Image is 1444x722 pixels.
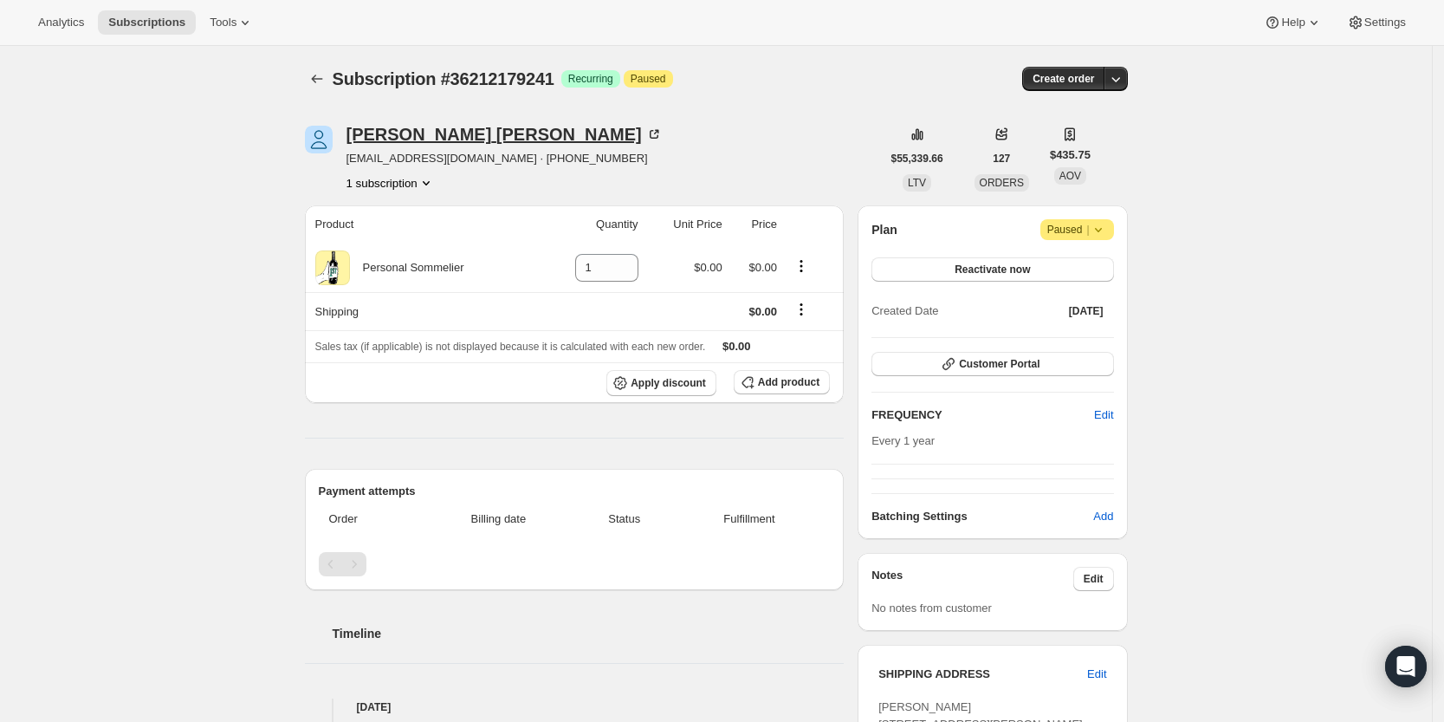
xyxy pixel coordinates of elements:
[748,261,777,274] span: $0.00
[1059,299,1114,323] button: [DATE]
[580,511,669,528] span: Status
[38,16,84,29] span: Analytics
[1073,567,1114,591] button: Edit
[350,259,464,276] div: Personal Sommelier
[1364,16,1406,29] span: Settings
[881,146,954,171] button: $55,339.66
[694,261,722,274] span: $0.00
[98,10,196,35] button: Subscriptions
[644,205,728,244] th: Unit Price
[871,407,1094,424] h2: FREQUENCY
[1093,508,1113,525] span: Add
[1022,67,1104,91] button: Create order
[108,16,185,29] span: Subscriptions
[871,508,1093,525] h6: Batching Settings
[787,257,815,276] button: Product actions
[568,72,613,86] span: Recurring
[871,257,1113,282] button: Reactivate now
[539,205,644,244] th: Quantity
[210,16,236,29] span: Tools
[1050,146,1091,164] span: $435.75
[1077,660,1117,688] button: Edit
[631,72,666,86] span: Paused
[871,434,935,447] span: Every 1 year
[980,177,1024,189] span: ORDERS
[333,69,554,88] span: Subscription #36212179241
[728,205,782,244] th: Price
[333,625,845,642] h2: Timeline
[606,370,716,396] button: Apply discount
[199,10,264,35] button: Tools
[1086,223,1089,237] span: |
[28,10,94,35] button: Analytics
[315,250,350,285] img: product img
[631,376,706,390] span: Apply discount
[346,150,663,167] span: [EMAIL_ADDRESS][DOMAIN_NAME] · [PHONE_NUMBER]
[748,305,777,318] span: $0.00
[1337,10,1416,35] button: Settings
[871,567,1073,591] h3: Notes
[305,126,333,153] span: Stephen Havel
[955,263,1030,276] span: Reactivate now
[346,174,435,192] button: Product actions
[319,500,423,538] th: Order
[734,370,830,394] button: Add product
[1083,503,1123,530] button: Add
[722,340,751,353] span: $0.00
[1084,401,1123,429] button: Edit
[346,126,663,143] div: [PERSON_NAME] [PERSON_NAME]
[305,292,539,330] th: Shipping
[1047,221,1107,238] span: Paused
[787,300,815,319] button: Shipping actions
[908,177,926,189] span: LTV
[319,483,831,500] h2: Payment attempts
[305,67,329,91] button: Subscriptions
[315,341,706,353] span: Sales tax (if applicable) is not displayed because it is calculated with each new order.
[758,375,819,389] span: Add product
[1094,407,1113,424] span: Edit
[891,152,943,166] span: $55,339.66
[959,357,1039,371] span: Customer Portal
[993,152,1010,166] span: 127
[1059,170,1081,182] span: AOV
[679,511,819,528] span: Fulfillment
[427,511,570,528] span: Billing date
[305,699,845,716] h4: [DATE]
[982,146,1020,171] button: 127
[1253,10,1332,35] button: Help
[1069,304,1104,318] span: [DATE]
[1033,72,1094,86] span: Create order
[871,352,1113,376] button: Customer Portal
[878,666,1087,683] h3: SHIPPING ADDRESS
[1084,572,1104,586] span: Edit
[871,602,992,615] span: No notes from customer
[871,221,897,238] h2: Plan
[871,302,938,320] span: Created Date
[1087,666,1106,683] span: Edit
[305,205,539,244] th: Product
[1281,16,1305,29] span: Help
[319,552,831,576] nav: Pagination
[1385,646,1427,687] div: Open Intercom Messenger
